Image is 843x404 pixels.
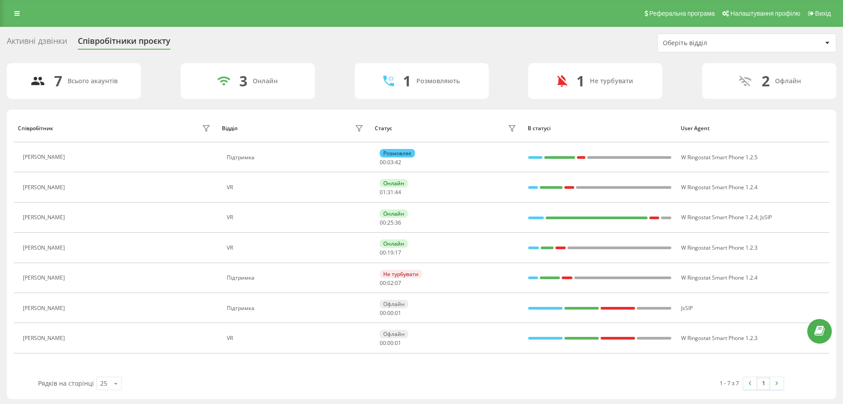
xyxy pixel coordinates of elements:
[681,274,758,281] span: W Ringostat Smart Phone 1.2.4
[395,279,401,287] span: 07
[100,379,107,388] div: 25
[395,188,401,196] span: 44
[380,280,401,286] div: : :
[380,239,408,248] div: Онлайн
[227,214,366,221] div: VR
[227,245,366,251] div: VR
[395,249,401,256] span: 17
[387,339,394,347] span: 00
[416,77,460,85] div: Розмовляють
[387,188,394,196] span: 31
[681,153,758,161] span: W Ringostat Smart Phone 1.2.5
[395,219,401,226] span: 36
[395,158,401,166] span: 42
[387,249,394,256] span: 19
[23,275,67,281] div: [PERSON_NAME]
[528,125,672,132] div: В статусі
[730,10,800,17] span: Налаштування профілю
[380,250,401,256] div: : :
[380,179,408,187] div: Онлайн
[380,330,408,338] div: Офлайн
[380,219,386,226] span: 00
[227,335,366,341] div: VR
[227,275,366,281] div: Підтримка
[227,184,366,191] div: VR
[380,270,422,278] div: Не турбувати
[68,77,118,85] div: Всього акаунтів
[23,245,67,251] div: [PERSON_NAME]
[380,220,401,226] div: : :
[18,125,53,132] div: Співробітник
[663,39,770,47] div: Оберіть відділ
[380,159,401,166] div: : :
[380,309,386,317] span: 00
[681,304,693,312] span: JsSIP
[387,279,394,287] span: 02
[775,77,801,85] div: Офлайн
[38,379,94,387] span: Рядків на сторінці
[395,309,401,317] span: 01
[23,335,67,341] div: [PERSON_NAME]
[681,244,758,251] span: W Ringostat Smart Phone 1.2.3
[227,154,366,161] div: Підтримка
[222,125,237,132] div: Відділ
[253,77,278,85] div: Онлайн
[380,209,408,218] div: Онлайн
[380,340,401,346] div: : :
[590,77,633,85] div: Не турбувати
[23,305,67,311] div: [PERSON_NAME]
[395,339,401,347] span: 01
[681,334,758,342] span: W Ringostat Smart Phone 1.2.3
[720,378,739,387] div: 1 - 7 з 7
[387,158,394,166] span: 03
[23,154,67,160] div: [PERSON_NAME]
[78,36,170,50] div: Співробітники проєкту
[380,249,386,256] span: 00
[380,279,386,287] span: 00
[681,213,758,221] span: W Ringostat Smart Phone 1.2.4
[7,36,67,50] div: Активні дзвінки
[23,214,67,221] div: [PERSON_NAME]
[227,305,366,311] div: Підтримка
[681,125,825,132] div: User Agent
[681,183,758,191] span: W Ringostat Smart Phone 1.2.4
[380,188,386,196] span: 01
[757,377,770,390] a: 1
[815,10,831,17] span: Вихід
[387,219,394,226] span: 25
[387,309,394,317] span: 00
[380,158,386,166] span: 00
[403,72,411,89] div: 1
[380,300,408,308] div: Офлайн
[380,149,415,157] div: Розмовляє
[760,213,772,221] span: JsSIP
[762,72,770,89] div: 2
[380,189,401,196] div: : :
[54,72,62,89] div: 7
[239,72,247,89] div: 3
[23,184,67,191] div: [PERSON_NAME]
[380,339,386,347] span: 00
[649,10,715,17] span: Реферальна програма
[375,125,392,132] div: Статус
[380,310,401,316] div: : :
[576,72,585,89] div: 1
